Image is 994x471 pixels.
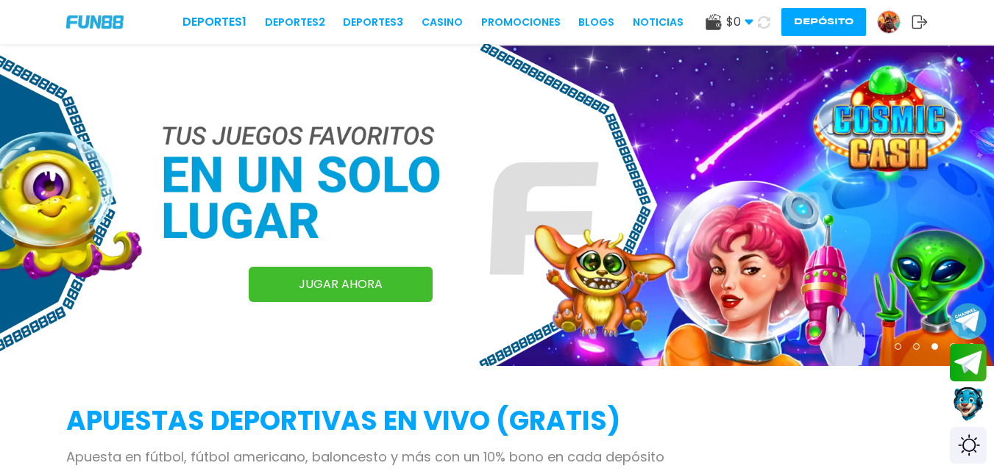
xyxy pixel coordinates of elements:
span: $ 0 [726,13,753,31]
a: Promociones [481,15,561,30]
p: Apuesta en fútbol, fútbol americano, baloncesto y más con un 10% bono en cada depósito [66,447,928,467]
a: Deportes1 [182,13,246,31]
a: Avatar [877,10,912,34]
a: BLOGS [578,15,614,30]
button: Join telegram [950,344,987,382]
h2: APUESTAS DEPORTIVAS EN VIVO (gratis) [66,401,928,441]
button: Depósito [781,8,866,36]
img: Company Logo [66,15,124,28]
a: Deportes3 [343,15,403,30]
a: NOTICIAS [633,15,684,30]
button: Contact customer service [950,385,987,423]
img: Avatar [878,11,900,33]
div: Switch theme [950,427,987,464]
a: JUGAR AHORA [249,267,433,302]
a: CASINO [422,15,463,30]
button: Join telegram channel [950,302,987,340]
a: Deportes2 [265,15,325,30]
